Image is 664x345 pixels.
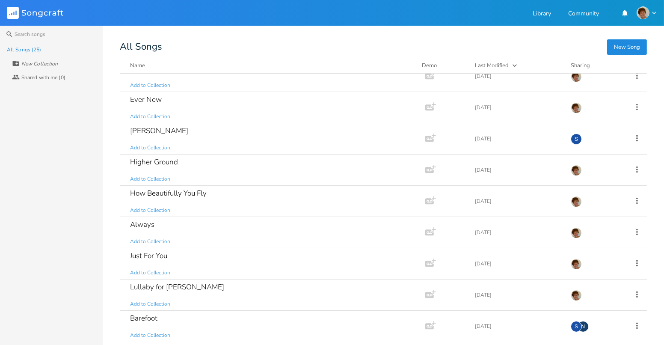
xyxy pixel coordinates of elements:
[607,39,647,55] button: New Song
[475,324,560,329] div: [DATE]
[130,144,170,152] span: Add to Collection
[130,332,170,339] span: Add to Collection
[475,74,560,79] div: [DATE]
[130,252,167,259] div: Just For You
[21,61,58,66] div: New Collection
[130,315,157,322] div: Barefoot
[130,269,170,277] span: Add to Collection
[475,292,560,297] div: [DATE]
[422,61,465,70] div: Demo
[130,61,412,70] button: Name
[120,43,647,51] div: All Songs
[475,167,560,172] div: [DATE]
[7,47,41,52] div: All Songs (25)
[21,75,65,80] div: Shared with me (0)
[475,136,560,141] div: [DATE]
[637,6,649,19] img: scohenmusic
[571,71,582,82] img: scohenmusic
[475,199,560,204] div: [DATE]
[475,105,560,110] div: [DATE]
[130,158,178,166] div: Higher Ground
[130,62,145,69] div: Name
[130,175,170,183] span: Add to Collection
[568,11,599,18] a: Community
[571,290,582,301] img: scohenmusic
[571,61,622,70] div: Sharing
[130,113,170,120] span: Add to Collection
[130,82,170,89] span: Add to Collection
[475,61,560,70] button: Last Modified
[130,300,170,308] span: Add to Collection
[130,221,154,228] div: Always
[130,190,207,197] div: How Beautifully You Fly
[475,230,560,235] div: [DATE]
[130,238,170,245] span: Add to Collection
[571,165,582,176] img: scohenmusic
[130,207,170,214] span: Add to Collection
[130,96,162,103] div: Ever New
[571,196,582,207] img: scohenmusic
[130,283,224,291] div: Lullaby for [PERSON_NAME]
[130,127,188,134] div: [PERSON_NAME]
[571,259,582,270] img: scohenmusic
[571,134,582,145] div: scohenmusic
[571,102,582,113] img: scohenmusic
[571,227,582,238] img: scohenmusic
[533,11,551,18] a: Library
[571,321,582,332] div: scohenmusic
[475,261,560,266] div: [DATE]
[578,321,589,332] div: nosklein
[475,62,509,69] div: Last Modified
